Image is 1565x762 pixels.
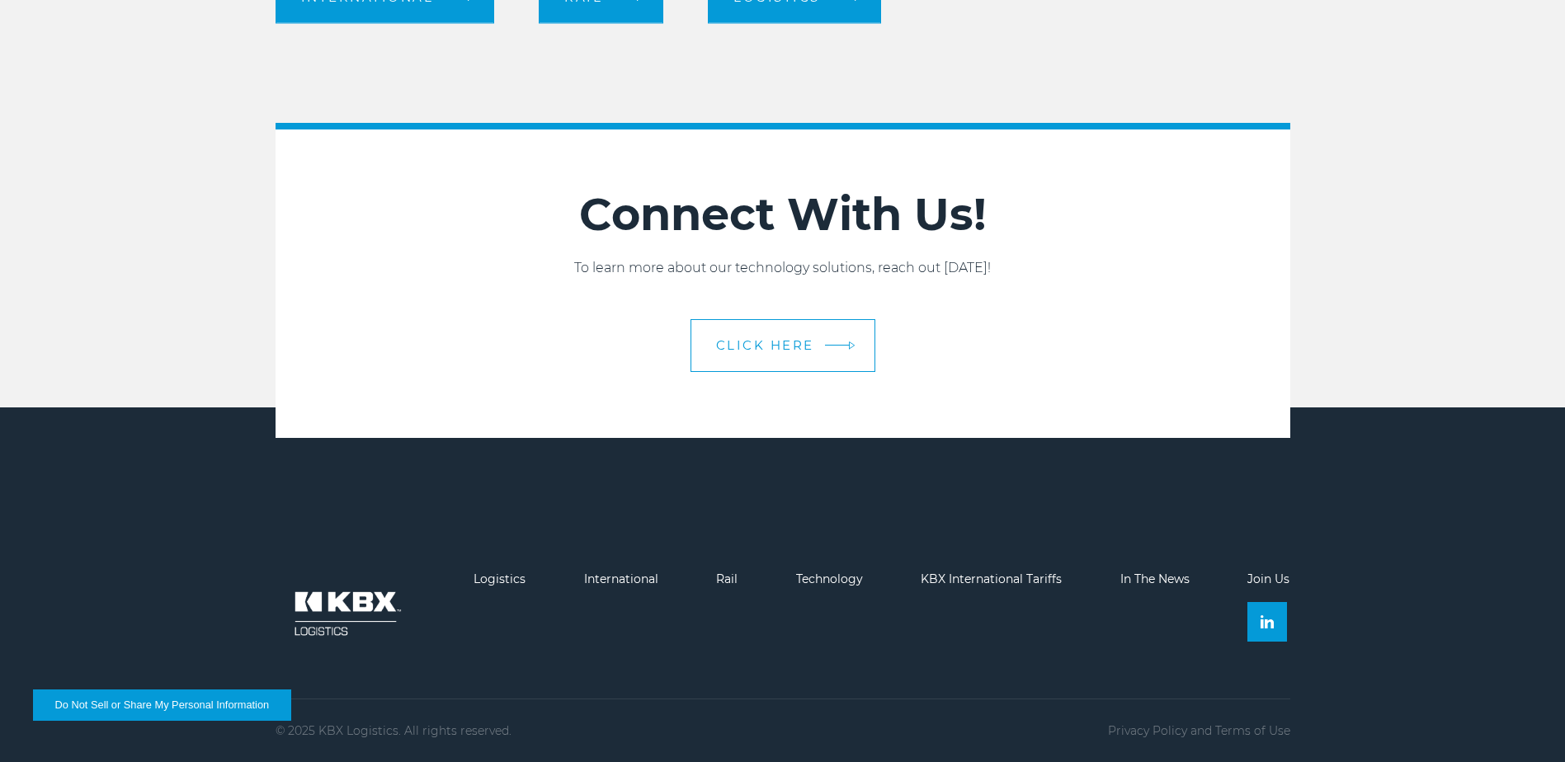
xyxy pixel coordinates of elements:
[1247,571,1289,586] a: Join Us
[276,187,1290,242] h2: Connect With Us!
[716,339,814,351] span: CLICK HERE
[1120,571,1190,586] a: In The News
[1108,723,1187,738] a: Privacy Policy
[1261,615,1274,628] img: Linkedin
[716,571,738,586] a: Rail
[276,258,1290,278] p: To learn more about our technology solutions, reach out [DATE]!
[474,571,526,586] a: Logistics
[276,724,511,737] p: © 2025 KBX Logistics. All rights reserved.
[796,571,863,586] a: Technology
[1190,723,1212,738] span: and
[921,571,1062,586] a: KBX International Tariffs
[848,341,855,350] img: arrow
[276,572,416,655] img: kbx logo
[584,571,658,586] a: International
[691,319,875,372] a: CLICK HERE arrow arrow
[1483,683,1565,762] iframe: Chat Widget
[1215,723,1290,738] a: Terms of Use
[33,689,291,721] button: Do Not Sell or Share My Personal Information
